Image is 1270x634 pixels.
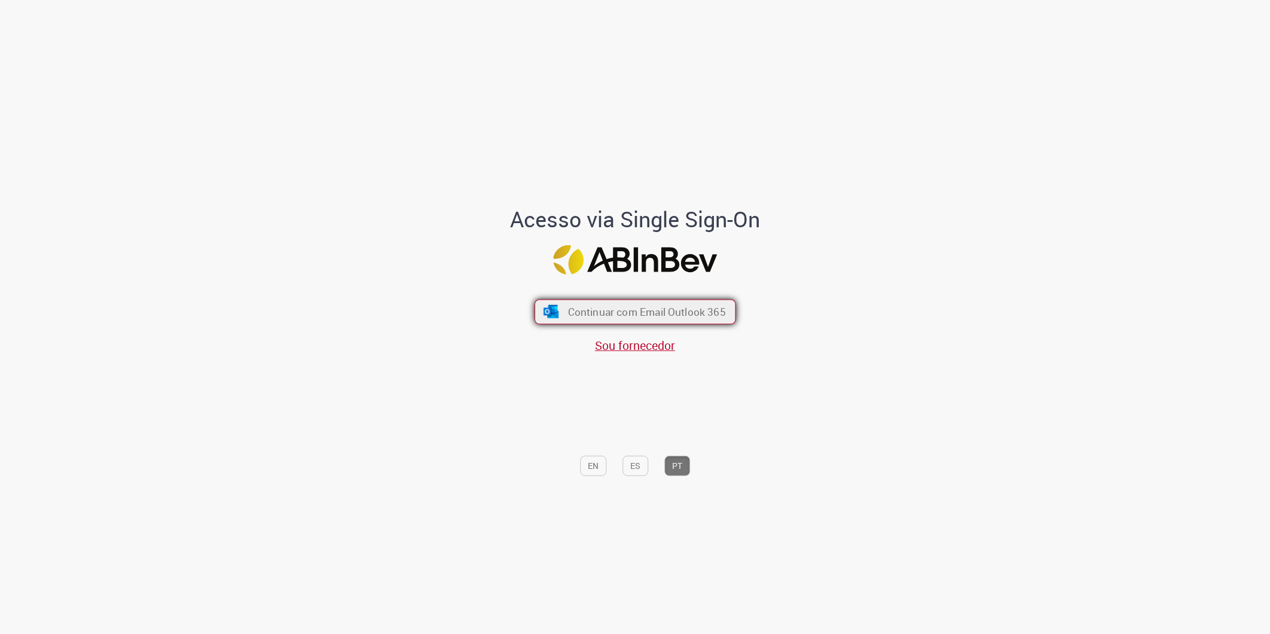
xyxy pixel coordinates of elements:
[595,337,675,353] a: Sou fornecedor
[469,208,801,231] h1: Acesso via Single Sign-On
[535,300,736,325] button: ícone Azure/Microsoft 360 Continuar com Email Outlook 365
[664,456,690,476] button: PT
[542,306,560,319] img: ícone Azure/Microsoft 360
[580,456,606,476] button: EN
[553,245,717,275] img: Logo ABInBev
[622,456,648,476] button: ES
[567,305,725,319] span: Continuar com Email Outlook 365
